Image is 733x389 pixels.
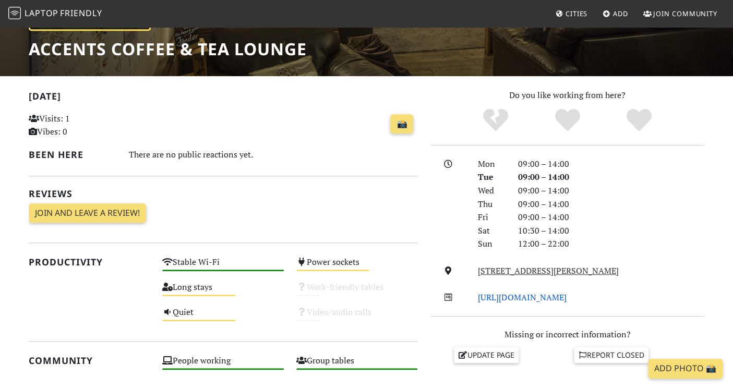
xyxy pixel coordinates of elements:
[29,355,150,366] h2: Community
[472,237,511,251] div: Sun
[290,305,424,330] div: Video/audio calls
[29,112,150,139] p: Visits: 1 Vibes: 0
[472,171,511,184] div: Tue
[430,328,705,342] p: Missing or incorrect information?
[8,7,21,19] img: LaptopFriendly
[512,184,711,198] div: 09:00 – 14:00
[472,184,511,198] div: Wed
[29,149,117,160] h2: Been here
[29,203,146,223] a: Join and leave a review!
[25,7,58,19] span: Laptop
[603,107,675,133] div: Definitely!
[532,107,604,133] div: Yes
[460,107,532,133] div: No
[512,171,711,184] div: 09:00 – 14:00
[598,4,632,23] a: Add
[551,4,592,23] a: Cities
[430,89,705,102] p: Do you like working from here?
[290,279,424,305] div: Work-friendly tables
[29,39,307,59] h1: Accents Coffee & Tea Lounge
[478,291,566,303] a: [URL][DOMAIN_NAME]
[639,4,722,23] a: Join Community
[472,198,511,211] div: Thu
[653,9,717,18] span: Join Community
[156,353,290,378] div: People working
[566,9,587,18] span: Cities
[156,279,290,305] div: Long stays
[129,147,418,162] div: There are no public reactions yet.
[512,237,711,251] div: 12:00 – 22:00
[29,188,418,199] h2: Reviews
[478,265,618,276] a: [STREET_ADDRESS][PERSON_NAME]
[512,157,711,171] div: 09:00 – 14:00
[512,198,711,211] div: 09:00 – 14:00
[472,211,511,224] div: Fri
[472,224,511,238] div: Sat
[290,254,424,279] div: Power sockets
[60,7,102,19] span: Friendly
[454,347,519,363] a: Update page
[512,224,711,238] div: 10:30 – 14:00
[472,157,511,171] div: Mon
[390,114,413,134] a: 📸
[156,305,290,330] div: Quiet
[290,353,424,378] div: Group tables
[29,91,418,106] h2: [DATE]
[613,9,628,18] span: Add
[156,254,290,279] div: Stable Wi-Fi
[512,211,711,224] div: 09:00 – 14:00
[8,5,102,23] a: LaptopFriendly LaptopFriendly
[29,257,150,268] h2: Productivity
